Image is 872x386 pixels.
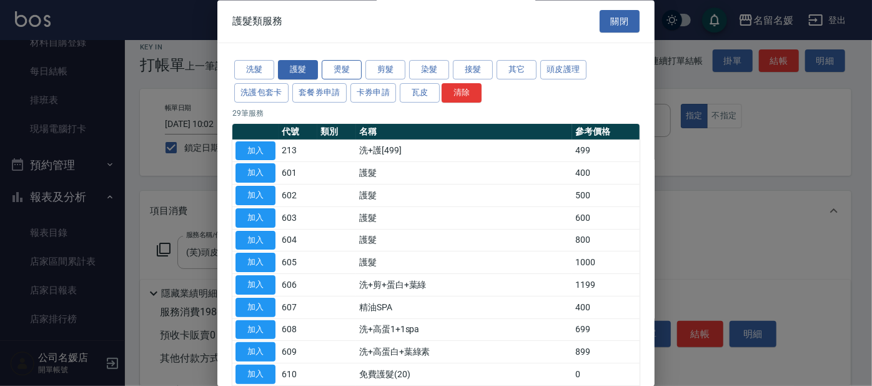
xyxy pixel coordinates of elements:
[279,230,317,252] td: 604
[232,15,282,28] span: 護髮類服務
[279,207,317,230] td: 603
[572,140,640,163] td: 499
[356,341,572,363] td: 洗+高蛋白+葉綠素
[279,251,317,274] td: 605
[235,298,275,317] button: 加入
[572,274,640,297] td: 1199
[235,164,275,183] button: 加入
[356,185,572,207] td: 護髮
[279,162,317,185] td: 601
[235,343,275,362] button: 加入
[572,162,640,185] td: 400
[572,230,640,252] td: 800
[234,83,289,103] button: 洗護包套卡
[350,83,397,103] button: 卡券申請
[356,251,572,274] td: 護髮
[356,207,572,230] td: 護髮
[279,274,317,297] td: 606
[409,61,449,80] button: 染髮
[279,124,317,140] th: 代號
[279,140,317,163] td: 213
[235,253,275,273] button: 加入
[540,61,587,80] button: 頭皮護理
[235,231,275,250] button: 加入
[278,61,318,80] button: 護髮
[356,363,572,386] td: 免費護髮(20)
[317,124,356,140] th: 類別
[442,83,482,103] button: 清除
[235,365,275,385] button: 加入
[322,61,362,80] button: 燙髮
[356,274,572,297] td: 洗+剪+蛋白+葉綠
[235,141,275,161] button: 加入
[356,297,572,319] td: 精油SPA
[572,185,640,207] td: 500
[572,207,640,230] td: 600
[572,319,640,342] td: 699
[292,83,347,103] button: 套餐券申請
[279,341,317,363] td: 609
[572,341,640,363] td: 899
[356,162,572,185] td: 護髮
[235,208,275,228] button: 加入
[600,10,640,33] button: 關閉
[279,363,317,386] td: 610
[356,140,572,163] td: 洗+護[499]
[365,61,405,80] button: 剪髮
[356,319,572,342] td: 洗+高蛋1+1spa
[234,61,274,80] button: 洗髮
[235,276,275,295] button: 加入
[279,185,317,207] td: 602
[572,251,640,274] td: 1000
[235,320,275,340] button: 加入
[572,297,640,319] td: 400
[497,61,537,80] button: 其它
[356,124,572,140] th: 名稱
[279,319,317,342] td: 608
[356,230,572,252] td: 護髮
[572,124,640,140] th: 參考價格
[400,83,440,103] button: 瓦皮
[279,297,317,319] td: 607
[453,61,493,80] button: 接髮
[572,363,640,386] td: 0
[232,108,640,119] p: 29 筆服務
[235,186,275,206] button: 加入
